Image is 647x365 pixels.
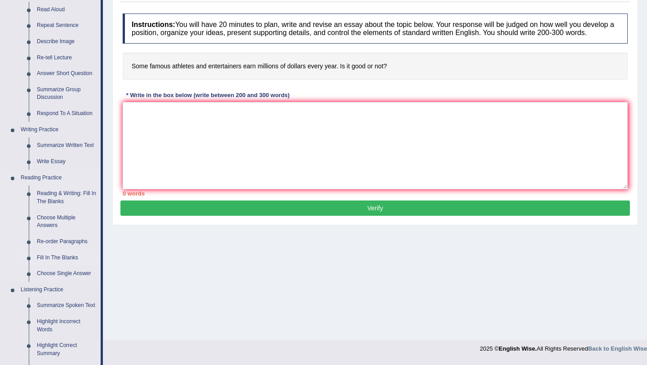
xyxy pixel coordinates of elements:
[499,345,536,352] strong: English Wise.
[33,18,101,34] a: Repeat Sentence
[33,34,101,50] a: Describe Image
[33,314,101,338] a: Highlight Incorrect Words
[33,266,101,282] a: Choose Single Answer
[132,21,175,28] b: Instructions:
[123,53,628,80] h4: Some famous athletes and entertainers earn millions of dollars every year. Is it good or not?
[123,91,293,100] div: * Write in the box below (write between 200 and 300 words)
[123,13,628,44] h4: You will have 20 minutes to plan, write and revise an essay about the topic below. Your response ...
[33,106,101,122] a: Respond To A Situation
[120,200,630,216] button: Verify
[33,50,101,66] a: Re-tell Lecture
[480,340,647,353] div: 2025 © All Rights Reserved
[33,154,101,170] a: Write Essay
[33,138,101,154] a: Summarize Written Text
[17,282,101,298] a: Listening Practice
[33,250,101,266] a: Fill In The Blanks
[123,189,628,198] div: 0 words
[33,298,101,314] a: Summarize Spoken Text
[588,345,647,352] a: Back to English Wise
[17,122,101,138] a: Writing Practice
[33,338,101,361] a: Highlight Correct Summary
[33,2,101,18] a: Read Aloud
[33,234,101,250] a: Re-order Paragraphs
[33,66,101,82] a: Answer Short Question
[33,186,101,209] a: Reading & Writing: Fill In The Blanks
[17,170,101,186] a: Reading Practice
[33,82,101,106] a: Summarize Group Discussion
[33,210,101,234] a: Choose Multiple Answers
